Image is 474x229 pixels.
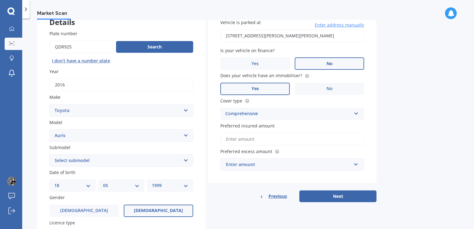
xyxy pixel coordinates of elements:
div: Enter amount [226,161,351,168]
span: Make [49,94,60,100]
button: I don’t have a number plate [49,56,113,66]
span: Preferred insured amount [220,123,275,129]
button: Next [299,190,376,202]
input: Enter address [220,29,364,42]
span: Market Scan [37,10,71,19]
span: Submodel [49,144,70,150]
div: Comprehensive [225,110,351,118]
span: Vehicle is parked at [220,19,261,25]
button: Search [116,41,193,53]
span: Plate number [49,31,77,36]
span: Date of birth [49,169,76,175]
span: Preferred excess amount [220,148,272,154]
span: Gender [49,195,65,201]
span: Previous [268,192,287,201]
span: No [326,61,333,66]
span: Cover type [220,98,242,104]
input: YYYY [49,78,193,91]
img: picture [7,177,16,186]
span: [DEMOGRAPHIC_DATA] [134,208,183,213]
input: Enter amount [220,133,364,146]
span: Enter address manually [315,22,364,28]
span: [DEMOGRAPHIC_DATA] [60,208,108,213]
span: Model [49,119,62,125]
span: No [326,86,333,91]
span: Year [49,69,59,74]
input: Enter plate number [49,40,114,53]
span: Licence type [49,220,75,226]
span: Yes [252,61,259,66]
span: Yes [252,86,259,91]
span: Does your vehicle have an immobiliser? [220,73,302,79]
span: Is your vehicle on finance? [220,48,275,53]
